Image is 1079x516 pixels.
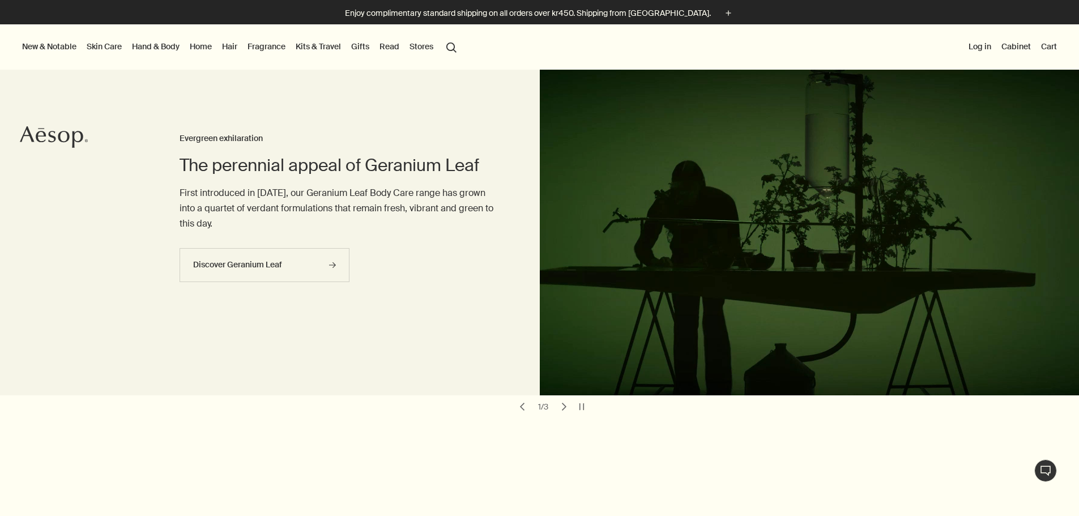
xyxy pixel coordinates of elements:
a: Hair [220,39,240,54]
button: Log in [966,39,993,54]
button: next slide [556,399,572,415]
a: Gifts [349,39,372,54]
a: Home [187,39,214,54]
a: Cabinet [999,39,1033,54]
svg: Aesop [20,126,88,148]
a: Aesop [20,126,88,151]
button: Cart [1039,39,1059,54]
p: Enjoy complimentary standard shipping on all orders over kr450. Shipping from [GEOGRAPHIC_DATA]. [345,7,711,19]
button: pause [574,399,590,415]
button: Stores [407,39,436,54]
nav: primary [20,24,462,70]
button: New & Notable [20,39,79,54]
button: previous slide [514,399,530,415]
nav: supplementary [966,24,1059,70]
h2: The perennial appeal of Geranium Leaf [180,154,494,177]
button: Enjoy complimentary standard shipping on all orders over kr450. Shipping from [GEOGRAPHIC_DATA]. [345,7,735,20]
a: Hand & Body [130,39,182,54]
div: 1 / 3 [535,402,552,412]
h3: Evergreen exhilaration [180,132,494,146]
a: Read [377,39,402,54]
a: Kits & Travel [293,39,343,54]
button: Open search [441,36,462,57]
button: Live Assistance [1034,459,1057,482]
p: First introduced in [DATE], our Geranium Leaf Body Care range has grown into a quartet of verdant... [180,185,494,232]
a: Fragrance [245,39,288,54]
a: Discover Geranium Leaf [180,248,349,282]
a: Skin Care [84,39,124,54]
